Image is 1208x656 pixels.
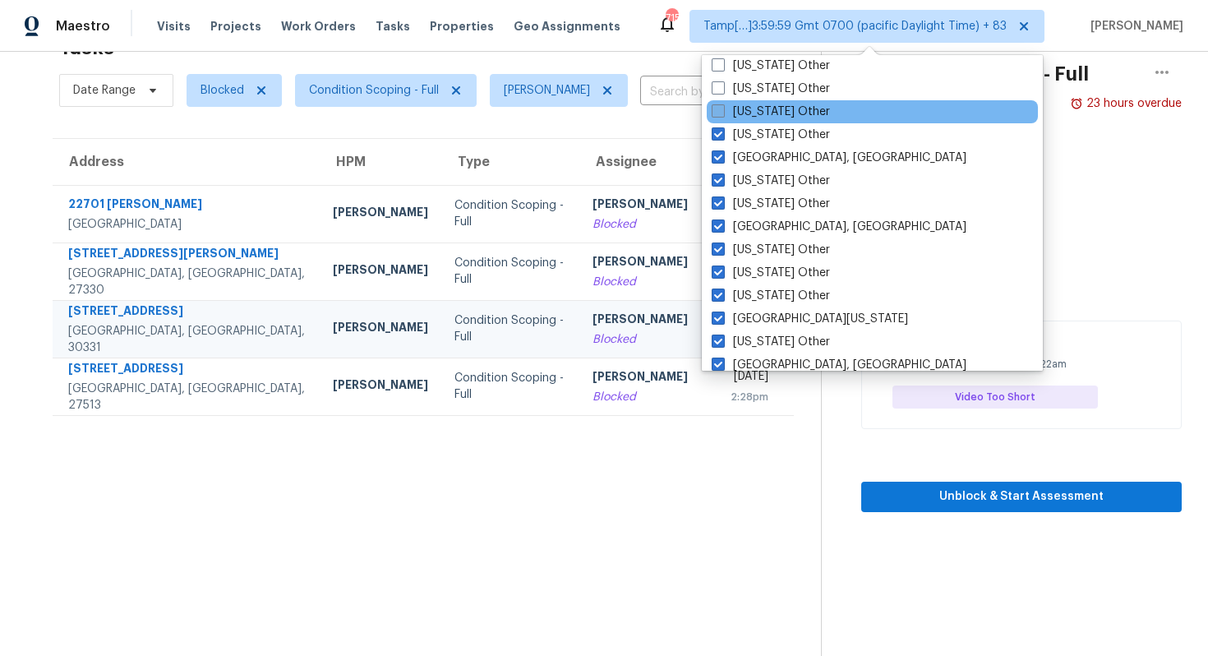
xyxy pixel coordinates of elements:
[712,127,830,143] label: [US_STATE] Other
[592,196,688,216] div: [PERSON_NAME]
[1083,95,1182,112] div: 23 hours overdue
[579,139,701,185] th: Assignee
[514,18,620,35] span: Geo Assignments
[454,255,566,288] div: Condition Scoping - Full
[861,482,1182,512] button: Unblock & Start Assessment
[1070,95,1083,112] img: Overdue Alarm Icon
[712,81,830,97] label: [US_STATE] Other
[874,487,1169,507] span: Unblock & Start Assessment
[68,360,307,381] div: [STREET_ADDRESS]
[454,370,566,403] div: Condition Scoping - Full
[309,82,439,99] span: Condition Scoping - Full
[73,82,136,99] span: Date Range
[504,82,590,99] span: [PERSON_NAME]
[454,312,566,345] div: Condition Scoping - Full
[712,334,830,350] label: [US_STATE] Other
[333,204,428,224] div: [PERSON_NAME]
[712,104,830,120] label: [US_STATE] Other
[712,58,830,74] label: [US_STATE] Other
[712,288,830,304] label: [US_STATE] Other
[333,319,428,340] div: [PERSON_NAME]
[333,377,428,397] div: [PERSON_NAME]
[320,139,441,185] th: HPM
[157,18,191,35] span: Visits
[955,389,1042,405] span: Video Too Short
[441,139,579,185] th: Type
[712,242,830,258] label: [US_STATE] Other
[454,197,566,230] div: Condition Scoping - Full
[68,303,307,323] div: [STREET_ADDRESS]
[201,82,244,99] span: Blocked
[640,80,776,105] input: Search by address
[592,311,688,331] div: [PERSON_NAME]
[53,139,320,185] th: Address
[712,219,966,235] label: [GEOGRAPHIC_DATA], [GEOGRAPHIC_DATA]
[592,216,688,233] div: Blocked
[68,216,307,233] div: [GEOGRAPHIC_DATA]
[712,150,966,166] label: [GEOGRAPHIC_DATA], [GEOGRAPHIC_DATA]
[68,196,307,216] div: 22701 [PERSON_NAME]
[56,18,110,35] span: Maestro
[68,266,307,298] div: [GEOGRAPHIC_DATA], [GEOGRAPHIC_DATA], 27330
[666,10,677,26] div: 715
[712,265,830,281] label: [US_STATE] Other
[430,18,494,35] span: Properties
[592,253,688,274] div: [PERSON_NAME]
[68,323,307,356] div: [GEOGRAPHIC_DATA], [GEOGRAPHIC_DATA], 30331
[712,196,830,212] label: [US_STATE] Other
[714,389,768,405] div: 2:28pm
[68,245,307,266] div: [STREET_ADDRESS][PERSON_NAME]
[210,18,261,35] span: Projects
[333,261,428,282] div: [PERSON_NAME]
[281,18,356,35] span: Work Orders
[712,311,908,327] label: [GEOGRAPHIC_DATA][US_STATE]
[592,274,688,290] div: Blocked
[712,357,966,373] label: [GEOGRAPHIC_DATA], [GEOGRAPHIC_DATA]
[592,389,688,405] div: Blocked
[592,368,688,389] div: [PERSON_NAME]
[68,381,307,413] div: [GEOGRAPHIC_DATA], [GEOGRAPHIC_DATA], 27513
[59,39,114,56] h2: Tasks
[592,331,688,348] div: Blocked
[714,368,768,389] div: [DATE]
[712,173,830,189] label: [US_STATE] Other
[1084,18,1183,35] span: [PERSON_NAME]
[376,21,410,32] span: Tasks
[703,18,1007,35] span: Tamp[…]3:59:59 Gmt 0700 (pacific Daylight Time) + 83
